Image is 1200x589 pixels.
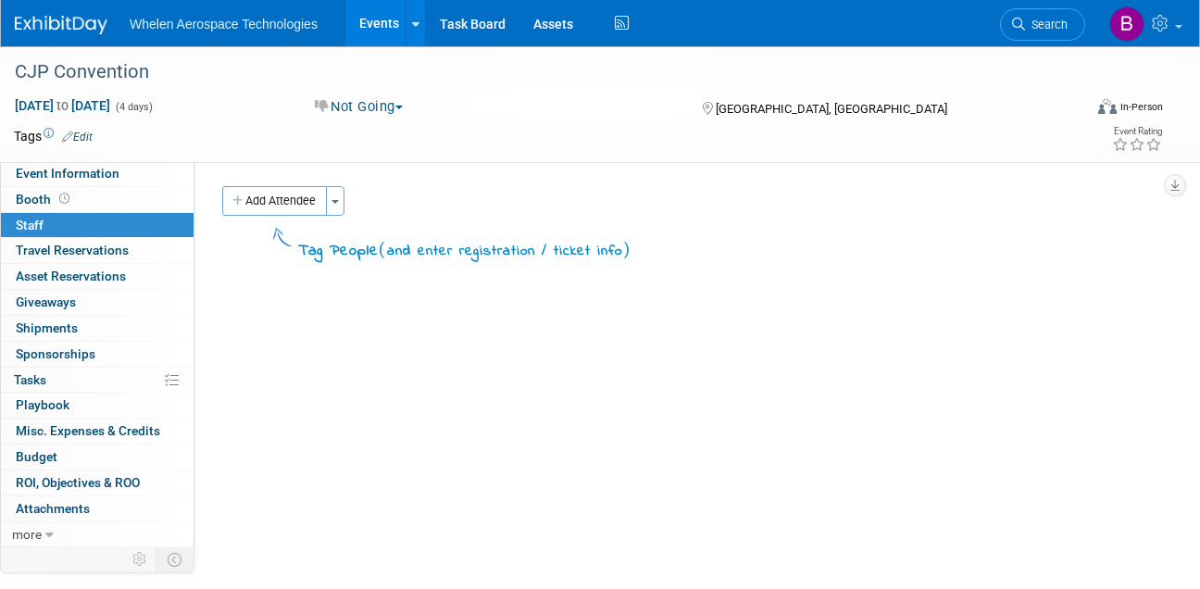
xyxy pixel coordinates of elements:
div: Tag People [298,238,631,263]
span: Event Information [16,166,119,181]
span: Booth [16,192,73,207]
a: Search [1000,8,1085,41]
a: Tasks [1,368,194,393]
a: Asset Reservations [1,264,194,289]
span: Tasks [14,372,46,387]
span: Search [1025,18,1068,31]
button: Not Going [308,97,410,117]
span: Misc. Expenses & Credits [16,423,160,438]
a: Misc. Expenses & Credits [1,419,194,444]
span: ROI, Objectives & ROO [16,475,140,490]
a: Playbook [1,393,194,418]
a: Sponsorships [1,342,194,367]
span: Sponsorships [16,346,95,361]
span: Playbook [16,397,69,412]
span: Budget [16,449,57,464]
a: Budget [1,445,194,470]
a: Shipments [1,316,194,341]
a: Staff [1,213,194,238]
span: Shipments [16,320,78,335]
div: CJP Convention [8,56,1065,89]
span: ( [379,240,387,258]
img: Format-Inperson.png [1098,99,1117,114]
span: [GEOGRAPHIC_DATA], [GEOGRAPHIC_DATA] [716,102,947,116]
span: ) [622,240,631,258]
span: Asset Reservations [16,269,126,283]
span: Attachments [16,501,90,516]
div: Event Rating [1112,127,1162,136]
a: Edit [62,131,93,144]
td: Tags [14,127,93,145]
span: and enter registration / ticket info [387,241,622,261]
div: Event Format [994,96,1163,124]
span: to [54,98,71,113]
img: ExhibitDay [15,16,107,34]
a: Booth [1,187,194,212]
a: more [1,522,194,547]
span: (4 days) [114,101,153,113]
span: Staff [16,218,44,232]
a: Giveaways [1,290,194,315]
span: Whelen Aerospace Technologies [130,17,318,31]
img: Bree Wheeler [1109,6,1144,42]
span: Giveaways [16,294,76,309]
span: Booth not reserved yet [56,192,73,206]
div: In-Person [1119,100,1163,114]
a: Travel Reservations [1,238,194,263]
td: Personalize Event Tab Strip [124,547,156,571]
a: Event Information [1,161,194,186]
button: Add Attendee [222,186,327,216]
td: Toggle Event Tabs [156,547,194,571]
span: more [12,527,42,542]
span: [DATE] [DATE] [14,97,111,114]
span: Travel Reservations [16,243,129,257]
a: ROI, Objectives & ROO [1,470,194,495]
a: Attachments [1,496,194,521]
